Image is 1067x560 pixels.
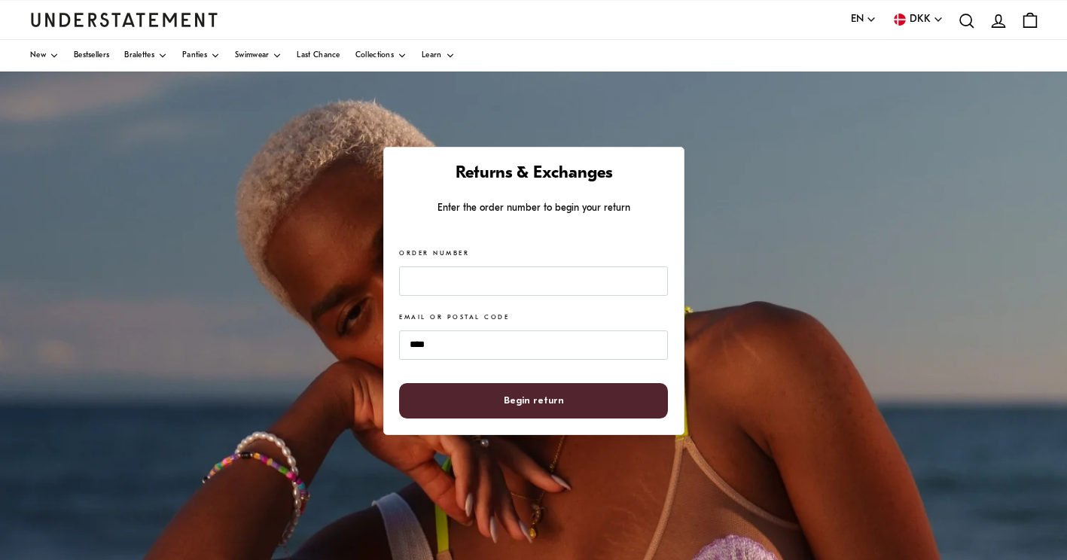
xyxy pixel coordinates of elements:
[182,52,207,59] span: Panties
[399,249,469,259] label: Order Number
[399,313,509,323] label: Email or Postal Code
[74,40,109,72] a: Bestsellers
[910,11,931,28] span: DKK
[297,40,340,72] a: Last Chance
[892,11,944,28] button: DKK
[30,52,46,59] span: New
[124,40,167,72] a: Bralettes
[399,200,667,216] p: Enter the order number to begin your return
[422,40,455,72] a: Learn
[504,384,564,418] span: Begin return
[355,52,394,59] span: Collections
[422,52,442,59] span: Learn
[235,40,282,72] a: Swimwear
[30,13,218,26] a: Understatement Homepage
[399,383,667,418] button: Begin return
[124,52,154,59] span: Bralettes
[30,40,59,72] a: New
[399,163,667,185] h1: Returns & Exchanges
[355,40,407,72] a: Collections
[297,52,340,59] span: Last Chance
[851,11,876,28] button: EN
[74,52,109,59] span: Bestsellers
[851,11,864,28] span: EN
[235,52,269,59] span: Swimwear
[182,40,220,72] a: Panties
